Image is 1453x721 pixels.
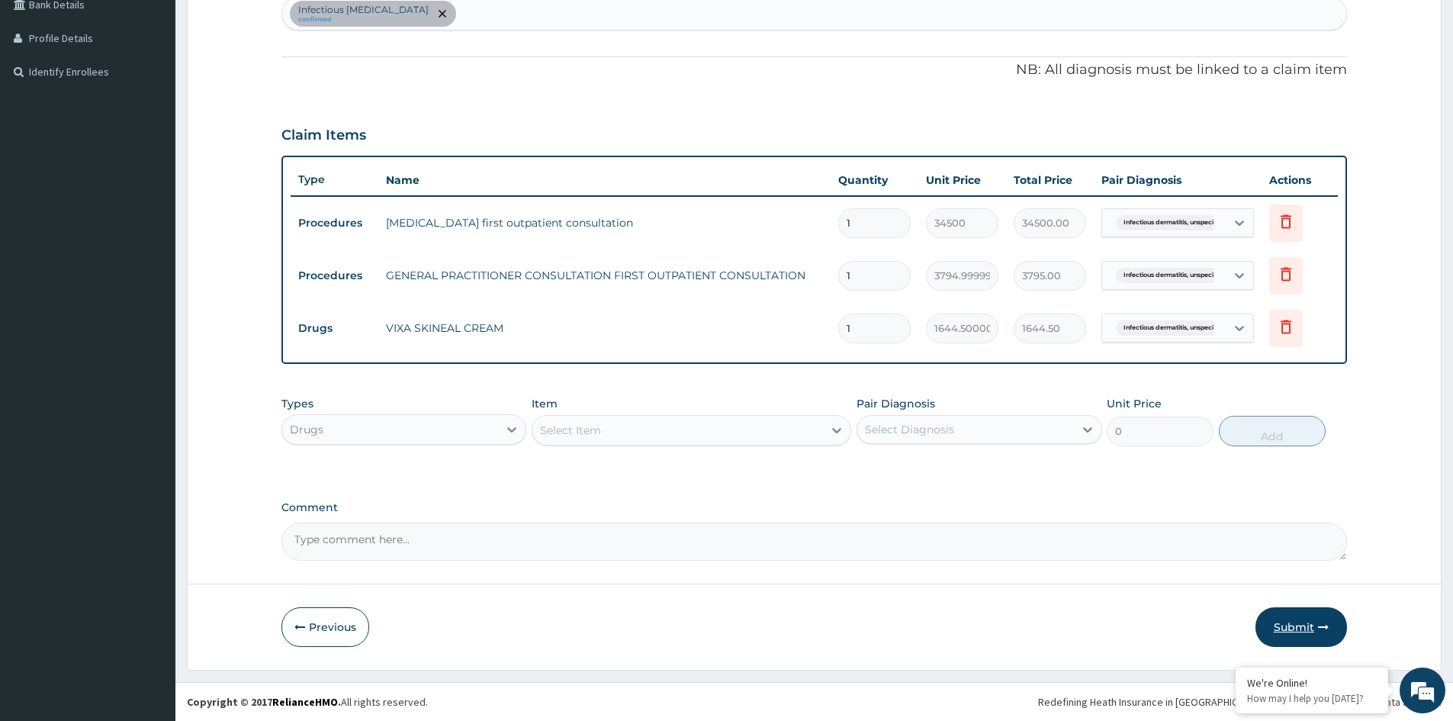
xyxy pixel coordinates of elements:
td: Procedures [291,262,378,290]
th: Unit Price [918,165,1006,195]
p: NB: All diagnosis must be linked to a claim item [281,60,1347,80]
th: Actions [1262,165,1338,195]
button: Submit [1255,607,1347,647]
th: Name [378,165,831,195]
td: [MEDICAL_DATA] first outpatient consultation [378,208,831,238]
span: Infectious dermatitis, unspeci... [1116,320,1226,336]
div: We're Online! [1247,676,1377,690]
img: d_794563401_company_1708531726252_794563401 [28,76,62,114]
h3: Claim Items [281,127,366,144]
p: Infectious [MEDICAL_DATA] [298,4,429,16]
td: GENERAL PRACTITIONER CONSULTATION FIRST OUTPATIENT CONSULTATION [378,260,831,291]
div: Select Item [540,423,601,438]
td: Procedures [291,209,378,237]
td: VIXA SKINEAL CREAM [378,313,831,343]
td: Drugs [291,314,378,343]
strong: Copyright © 2017 . [187,695,341,709]
small: confirmed [298,16,429,24]
span: Infectious dermatitis, unspeci... [1116,215,1226,230]
label: Comment [281,501,1347,514]
button: Add [1219,416,1326,446]
span: We're online! [88,192,211,346]
footer: All rights reserved. [175,682,1453,721]
textarea: Type your message and hit 'Enter' [8,417,291,470]
p: How may I help you today? [1247,692,1377,705]
button: Previous [281,607,369,647]
a: RelianceHMO [272,695,338,709]
div: Drugs [290,422,323,437]
th: Pair Diagnosis [1094,165,1262,195]
th: Quantity [831,165,918,195]
label: Item [532,396,558,411]
div: Minimize live chat window [250,8,287,44]
th: Type [291,166,378,194]
label: Pair Diagnosis [857,396,935,411]
span: Infectious dermatitis, unspeci... [1116,268,1226,283]
div: Chat with us now [79,85,256,105]
div: Redefining Heath Insurance in [GEOGRAPHIC_DATA] using Telemedicine and Data Science! [1038,694,1442,710]
span: remove selection option [436,7,449,21]
div: Select Diagnosis [865,422,954,437]
label: Unit Price [1107,396,1162,411]
label: Types [281,398,313,410]
th: Total Price [1006,165,1094,195]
